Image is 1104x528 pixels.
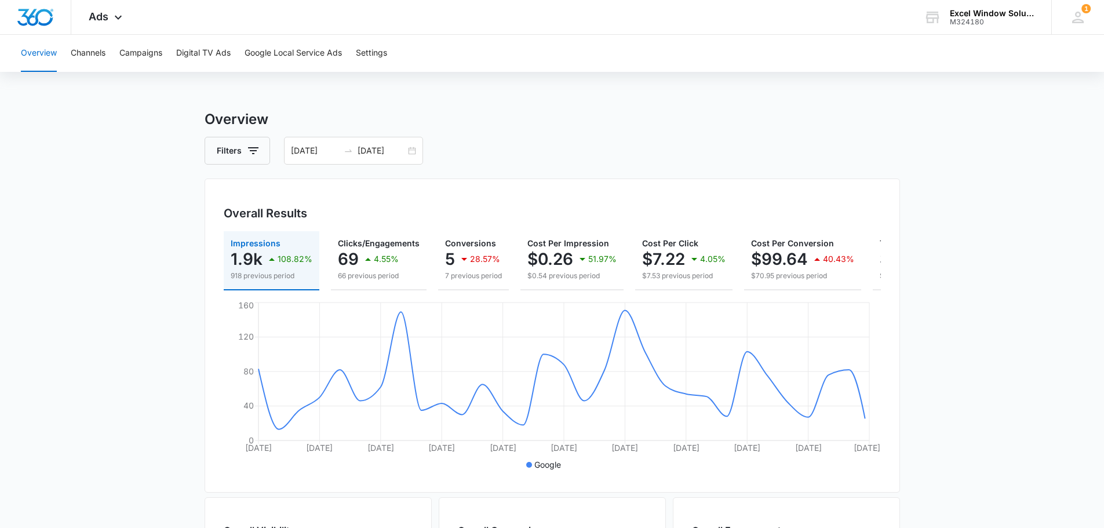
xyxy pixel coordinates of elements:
span: swap-right [344,146,353,155]
button: Settings [356,35,387,72]
p: $0.54 previous period [527,271,617,281]
p: $99.64 [751,250,808,268]
span: Clicks/Engagements [338,238,420,248]
tspan: [DATE] [734,443,760,453]
tspan: 0 [249,435,254,445]
span: to [344,146,353,155]
span: Cost Per Conversion [751,238,834,248]
p: 108.82% [278,255,312,263]
button: Digital TV Ads [176,35,231,72]
p: $498.18 [880,250,943,268]
input: End date [358,144,406,157]
p: 69 [338,250,359,268]
p: $7.22 [642,250,685,268]
tspan: [DATE] [306,443,333,453]
button: Google Local Service Ads [245,35,342,72]
p: Google [534,458,561,471]
span: Total Spend [880,238,927,248]
p: $0.26 [527,250,573,268]
tspan: 80 [243,366,254,376]
p: 918 previous period [231,271,312,281]
button: Filters [205,137,270,165]
p: 28.57% [470,255,500,263]
span: Cost Per Click [642,238,698,248]
p: 4.55% [374,255,399,263]
p: 4.05% [700,255,726,263]
span: 1 [1081,4,1091,13]
p: 40.43% [823,255,854,263]
div: account name [950,9,1034,18]
tspan: 40 [243,400,254,410]
div: notifications count [1081,4,1091,13]
input: Start date [291,144,339,157]
span: Impressions [231,238,280,248]
button: Campaigns [119,35,162,72]
tspan: [DATE] [428,443,455,453]
button: Overview [21,35,57,72]
span: Conversions [445,238,496,248]
div: account id [950,18,1034,26]
tspan: 120 [238,332,254,341]
tspan: [DATE] [795,443,821,453]
tspan: [DATE] [367,443,393,453]
tspan: [DATE] [853,443,880,453]
tspan: [DATE] [672,443,699,453]
tspan: [DATE] [245,443,272,453]
p: 5 [445,250,455,268]
p: $7.53 previous period [642,271,726,281]
p: 7 previous period [445,271,502,281]
p: $496.65 previous period [880,271,982,281]
span: Cost Per Impression [527,238,609,248]
tspan: [DATE] [489,443,516,453]
p: 51.97% [588,255,617,263]
tspan: [DATE] [551,443,577,453]
h3: Overall Results [224,205,307,222]
tspan: [DATE] [611,443,638,453]
p: $70.95 previous period [751,271,854,281]
h3: Overview [205,109,900,130]
p: 66 previous period [338,271,420,281]
tspan: 160 [238,300,254,310]
p: 1.9k [231,250,263,268]
span: Ads [89,10,108,23]
button: Channels [71,35,105,72]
